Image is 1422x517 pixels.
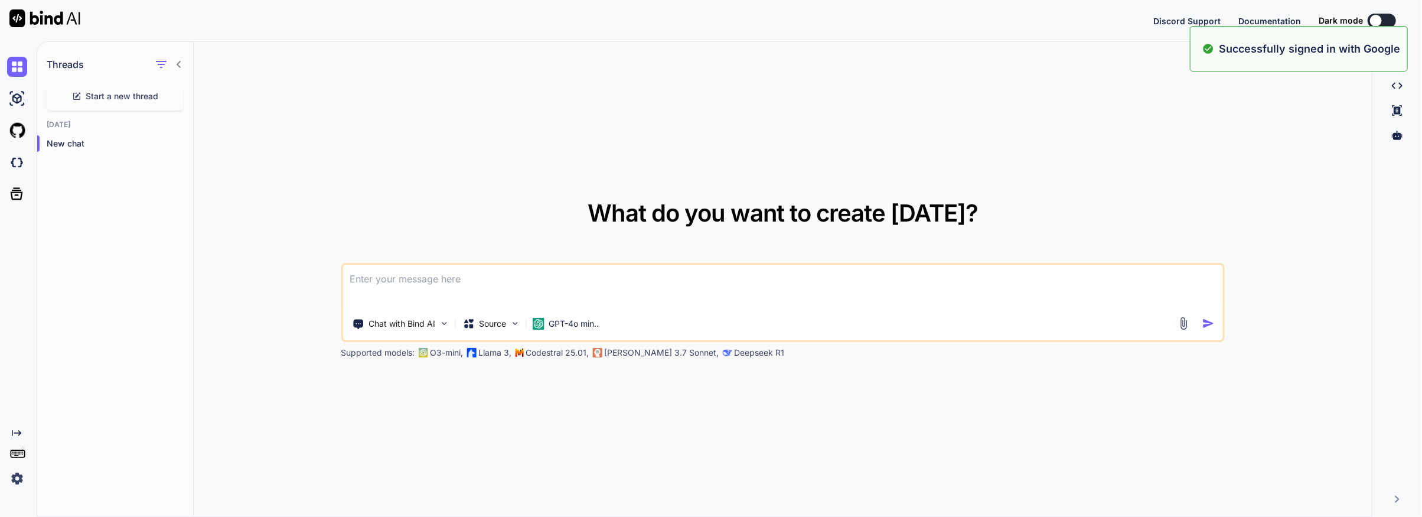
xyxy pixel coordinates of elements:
[1238,16,1301,26] span: Documentation
[588,199,978,227] span: What do you want to create [DATE]?
[9,9,80,27] img: Bind AI
[1202,317,1215,330] img: icon
[439,318,449,329] img: Pick Tools
[47,138,193,149] p: New chat
[1153,16,1221,26] span: Discord Support
[734,347,784,359] p: Deepseek R1
[7,152,27,173] img: darkCloudIdeIcon
[341,347,415,359] p: Supported models:
[7,57,27,77] img: chat
[1202,41,1214,57] img: alert
[478,347,511,359] p: Llama 3,
[7,121,27,141] img: githubLight
[467,348,476,357] img: Llama2
[515,349,523,357] img: Mistral-AI
[1177,317,1191,330] img: attachment
[47,57,84,71] h1: Threads
[37,120,193,129] h2: [DATE]
[418,348,428,357] img: GPT-4
[430,347,463,359] p: O3-mini,
[1153,15,1221,27] button: Discord Support
[592,348,602,357] img: claude
[532,318,544,330] img: GPT-4o mini
[604,347,719,359] p: [PERSON_NAME] 3.7 Sonnet,
[510,318,520,329] img: Pick Models
[526,347,589,359] p: Codestral 25.01,
[7,89,27,109] img: ai-studio
[549,318,599,330] p: GPT-4o min..
[1319,15,1363,27] span: Dark mode
[7,469,27,489] img: settings
[368,318,435,330] p: Chat with Bind AI
[86,90,159,102] span: Start a new thread
[1238,15,1301,27] button: Documentation
[722,348,732,357] img: claude
[1219,41,1400,57] p: Successfully signed in with Google
[479,318,506,330] p: Source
